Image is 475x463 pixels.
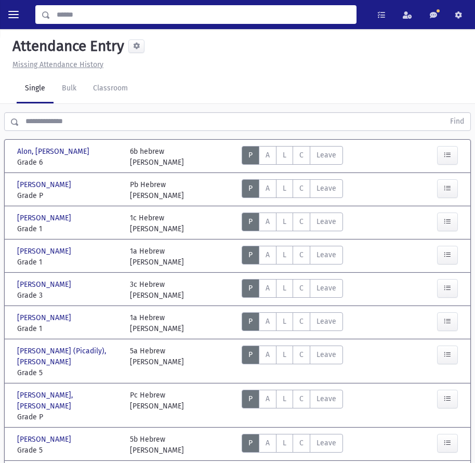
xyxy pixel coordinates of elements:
[299,250,304,259] span: C
[316,184,336,193] span: Leave
[17,445,120,456] span: Grade 5
[242,390,343,422] div: AttTypes
[54,74,85,103] a: Bulk
[248,217,253,226] span: P
[316,284,336,293] span: Leave
[130,213,184,234] div: 1c Hebrew [PERSON_NAME]
[17,74,54,103] a: Single
[17,346,120,367] span: [PERSON_NAME] (Picadily), [PERSON_NAME]
[266,350,270,359] span: A
[17,223,120,234] span: Grade 1
[283,217,286,226] span: L
[248,184,253,193] span: P
[266,284,270,293] span: A
[283,284,286,293] span: L
[248,350,253,359] span: P
[130,246,184,268] div: 1a Hebrew [PERSON_NAME]
[242,179,343,201] div: AttTypes
[283,250,286,259] span: L
[242,246,343,268] div: AttTypes
[242,213,343,234] div: AttTypes
[299,350,304,359] span: C
[85,74,136,103] a: Classroom
[299,439,304,447] span: C
[17,279,73,290] span: [PERSON_NAME]
[17,179,73,190] span: [PERSON_NAME]
[17,146,91,157] span: Alon, [PERSON_NAME]
[248,151,253,160] span: P
[130,179,184,201] div: Pb Hebrew [PERSON_NAME]
[316,250,336,259] span: Leave
[17,323,120,334] span: Grade 1
[242,434,343,456] div: AttTypes
[299,284,304,293] span: C
[17,213,73,223] span: [PERSON_NAME]
[283,350,286,359] span: L
[266,250,270,259] span: A
[444,113,470,130] button: Find
[17,190,120,201] span: Grade P
[17,157,120,168] span: Grade 6
[17,246,73,257] span: [PERSON_NAME]
[17,434,73,445] span: [PERSON_NAME]
[130,390,184,422] div: Pc Hebrew [PERSON_NAME]
[130,312,184,334] div: 1a Hebrew [PERSON_NAME]
[17,312,73,323] span: [PERSON_NAME]
[266,151,270,160] span: A
[299,317,304,326] span: C
[248,439,253,447] span: P
[266,317,270,326] span: A
[316,350,336,359] span: Leave
[299,217,304,226] span: C
[316,317,336,326] span: Leave
[316,439,336,447] span: Leave
[17,412,120,422] span: Grade P
[17,367,120,378] span: Grade 5
[266,184,270,193] span: A
[266,217,270,226] span: A
[130,279,184,301] div: 3c Hebrew [PERSON_NAME]
[130,346,184,378] div: 5a Hebrew [PERSON_NAME]
[130,146,184,168] div: 6b hebrew [PERSON_NAME]
[299,184,304,193] span: C
[242,312,343,334] div: AttTypes
[248,317,253,326] span: P
[4,5,23,24] button: toggle menu
[316,151,336,160] span: Leave
[8,37,124,55] h5: Attendance Entry
[17,390,120,412] span: [PERSON_NAME], [PERSON_NAME]
[12,60,103,69] u: Missing Attendance History
[299,151,304,160] span: C
[50,5,356,24] input: Search
[17,257,120,268] span: Grade 1
[8,60,103,69] a: Missing Attendance History
[242,279,343,301] div: AttTypes
[283,317,286,326] span: L
[316,217,336,226] span: Leave
[316,394,336,403] span: Leave
[299,394,304,403] span: C
[266,394,270,403] span: A
[283,394,286,403] span: L
[283,184,286,193] span: L
[130,434,184,456] div: 5b Hebrew [PERSON_NAME]
[242,346,343,378] div: AttTypes
[248,284,253,293] span: P
[17,290,120,301] span: Grade 3
[242,146,343,168] div: AttTypes
[248,250,253,259] span: P
[248,394,253,403] span: P
[283,151,286,160] span: L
